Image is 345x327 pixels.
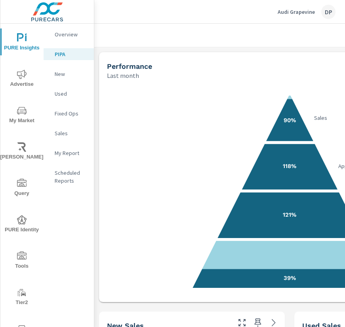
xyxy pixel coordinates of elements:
div: My Report [44,147,94,159]
div: DP [321,5,335,19]
div: Used [44,88,94,100]
text: Sales [314,114,327,121]
p: Overview [55,30,88,38]
span: [PERSON_NAME] [3,142,41,162]
span: Tier2 [3,288,41,307]
div: New [44,68,94,80]
text: 90% [284,117,296,124]
span: My Market [3,106,41,125]
p: Used [55,90,88,98]
div: Overview [44,28,94,40]
div: Fixed Ops [44,108,94,119]
div: Sales [44,127,94,139]
span: PURE Identity [3,215,41,234]
p: Scheduled Reports [55,169,88,185]
p: Last month [107,71,139,80]
p: New [55,70,88,78]
div: PIPA [44,48,94,60]
p: Fixed Ops [55,110,88,117]
text: 121% [283,211,296,218]
p: My Report [55,149,88,157]
text: 39% [284,274,296,282]
span: PURE Insights [3,33,41,53]
p: PIPA [55,50,88,58]
p: Sales [55,129,88,137]
span: Advertise [3,70,41,89]
h5: Performance [107,62,152,70]
div: Scheduled Reports [44,167,94,187]
text: 118% [283,163,296,170]
span: Tools [3,251,41,271]
p: Audi Grapevine [278,8,315,15]
span: Query [3,179,41,198]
